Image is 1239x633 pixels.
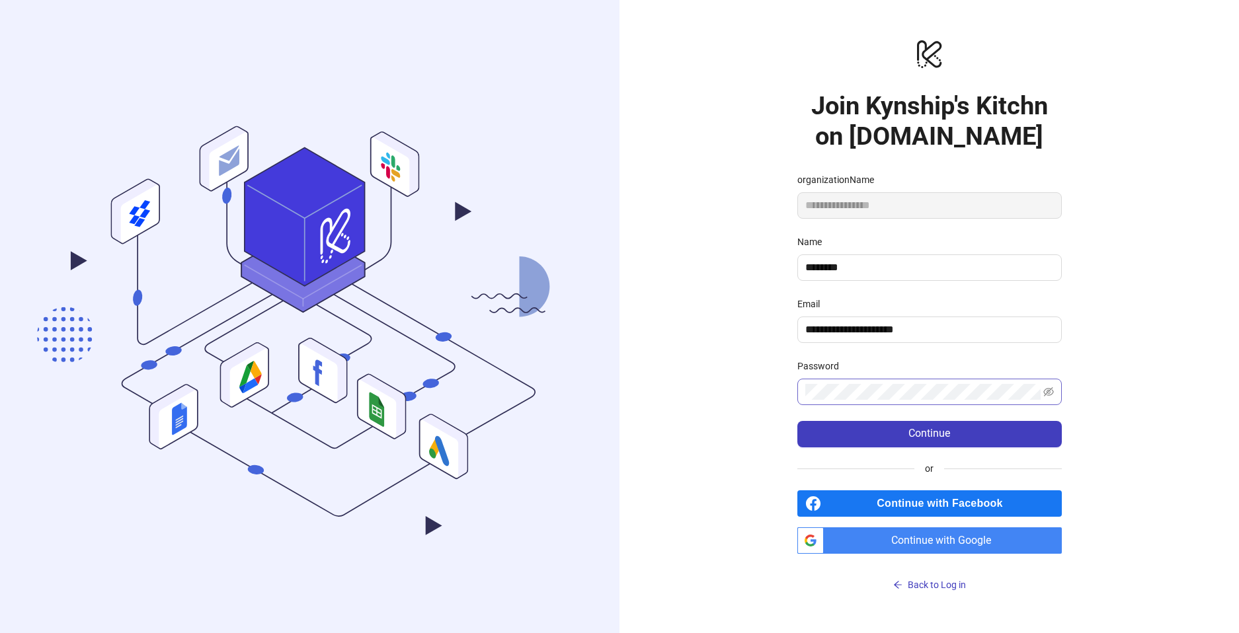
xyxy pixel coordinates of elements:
[797,421,1062,447] button: Continue
[797,172,883,187] label: organizationName
[797,575,1062,596] button: Back to Log in
[1043,387,1054,397] span: eye-invisible
[893,580,902,589] span: arrow-left
[826,490,1062,517] span: Continue with Facebook
[797,235,830,249] label: Name
[908,428,950,439] span: Continue
[805,384,1041,400] input: Password
[805,322,1051,338] input: Email
[797,91,1062,151] h1: Join Kynship's Kitchn on [DOMAIN_NAME]
[914,461,944,476] span: or
[797,527,1062,554] a: Continue with Google
[797,490,1062,517] a: Continue with Facebook
[805,260,1051,276] input: Name
[829,527,1062,554] span: Continue with Google
[797,554,1062,596] a: Back to Log in
[797,297,828,311] label: Email
[908,579,966,590] span: Back to Log in
[797,359,848,373] label: Password
[797,192,1062,219] input: organizationName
